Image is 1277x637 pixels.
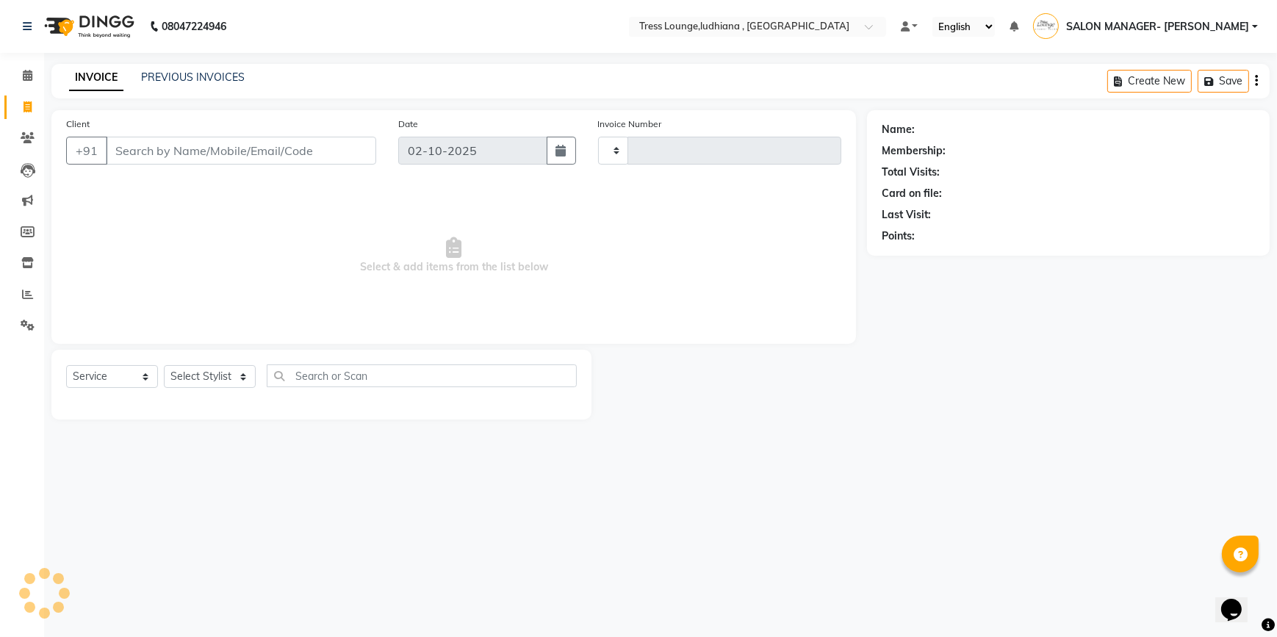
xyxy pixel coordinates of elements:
[66,137,107,165] button: +91
[1066,19,1249,35] span: SALON MANAGER- [PERSON_NAME]
[1107,70,1192,93] button: Create New
[398,118,418,131] label: Date
[598,118,662,131] label: Invoice Number
[882,207,931,223] div: Last Visit:
[1215,578,1262,622] iframe: chat widget
[882,122,915,137] div: Name:
[267,364,577,387] input: Search or Scan
[66,182,841,329] span: Select & add items from the list below
[106,137,376,165] input: Search by Name/Mobile/Email/Code
[882,143,946,159] div: Membership:
[141,71,245,84] a: PREVIOUS INVOICES
[162,6,226,47] b: 08047224946
[882,186,942,201] div: Card on file:
[882,228,915,244] div: Points:
[882,165,940,180] div: Total Visits:
[69,65,123,91] a: INVOICE
[1033,13,1059,39] img: SALON MANAGER- VASU
[1198,70,1249,93] button: Save
[66,118,90,131] label: Client
[37,6,138,47] img: logo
